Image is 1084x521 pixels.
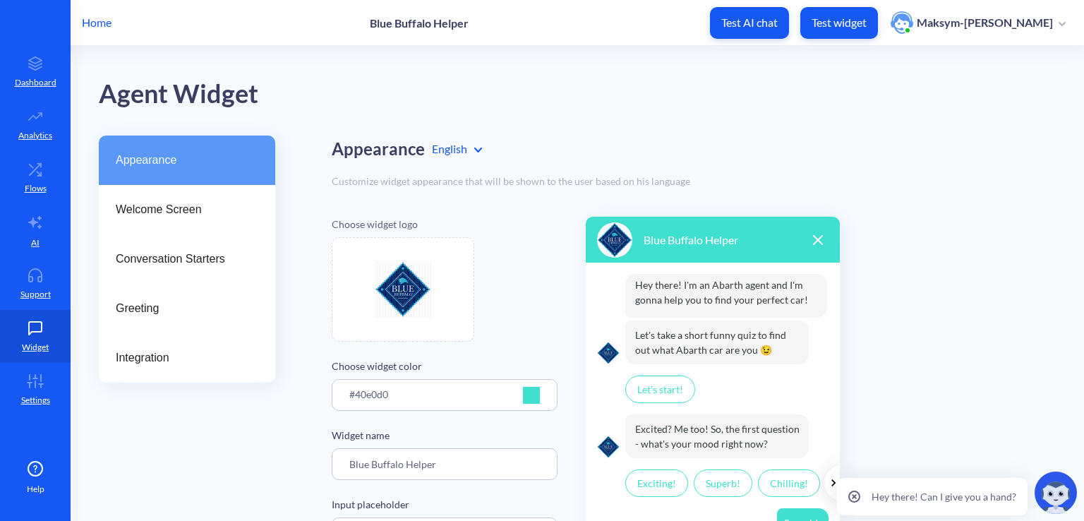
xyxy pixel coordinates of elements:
[891,11,913,34] img: user photo
[625,414,809,458] p: Excited? Me too! So, the first question - what's your mood right now?
[116,300,247,317] span: Greeting
[800,7,878,39] button: Test widget
[884,10,1073,35] button: user photoMaksym-[PERSON_NAME]
[116,251,247,268] span: Conversation Starters
[20,288,51,301] p: Support
[99,185,275,234] a: Welcome Screen
[332,428,558,443] p: Widget name
[25,182,47,195] p: Flows
[375,261,431,318] img: file
[15,76,56,89] p: Dashboard
[597,436,620,458] img: logo
[1035,472,1077,514] img: copilot-icon.svg
[99,136,275,185] a: Appearance
[27,483,44,496] span: Help
[625,469,688,497] p: Exciting!
[332,359,558,373] p: Choose widget color
[644,232,738,248] p: Blue Buffalo Helper
[597,222,632,258] img: logo
[370,16,469,30] p: Blue Buffalo Helper
[332,497,558,512] p: Input placeholder
[116,201,247,218] span: Welcome Screen
[721,16,778,30] p: Test AI chat
[597,342,620,364] img: logo
[82,14,112,31] p: Home
[332,448,558,480] input: Agent
[710,7,789,39] button: Test AI chat
[625,274,827,318] p: Hey there! I'm an Abarth agent and I'm gonna help you to find your perfect car!
[31,236,40,249] p: AI
[99,74,1084,114] div: Agent Widget
[694,469,752,497] p: Superb!
[758,469,820,497] p: Chilling!
[432,140,482,157] div: English
[332,174,1056,188] div: Customize widget appearance that will be shown to the user based on his language
[917,15,1053,30] p: Maksym-[PERSON_NAME]
[18,129,52,142] p: Analytics
[332,217,558,232] p: Choose widget logo
[116,152,247,169] span: Appearance
[22,341,49,354] p: Widget
[812,16,867,30] p: Test widget
[625,321,809,364] p: Let's take a short funny quiz to find out what Abarth car are you 😉
[116,349,247,366] span: Integration
[21,394,50,407] p: Settings
[332,139,425,160] h2: Appearance
[872,489,1016,504] p: Hey there! Can I give you a hand?
[99,333,275,383] a: Integration
[625,376,695,403] p: Let’s start!
[99,284,275,333] a: Greeting
[99,234,275,284] a: Conversation Starters
[349,387,388,402] p: #40e0d0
